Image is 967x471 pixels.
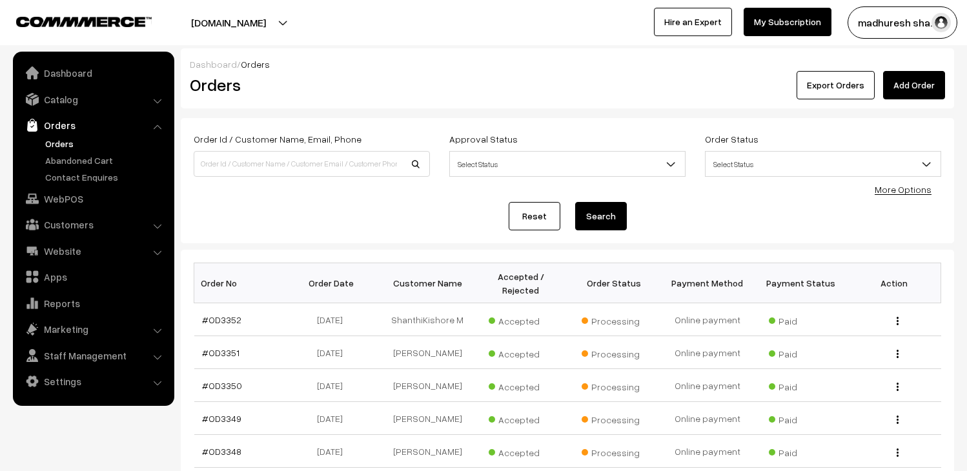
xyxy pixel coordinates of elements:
a: #OD3350 [202,380,242,391]
span: Processing [582,410,646,426]
div: / [190,57,945,71]
td: [PERSON_NAME] [381,336,474,369]
button: Export Orders [797,71,875,99]
td: [PERSON_NAME] [381,435,474,468]
td: [DATE] [287,336,381,369]
span: Processing [582,311,646,328]
a: Staff Management [16,344,170,367]
a: Apps [16,265,170,288]
span: Processing [582,377,646,394]
td: ShanthiKishore M [381,303,474,336]
a: Add Order [883,71,945,99]
td: [DATE] [287,402,381,435]
span: Select Status [450,153,685,175]
span: Select Status [706,153,941,175]
button: Search [575,202,627,230]
a: Marketing [16,317,170,341]
a: Orders [42,137,170,150]
img: Menu [897,383,899,391]
a: Website [16,239,170,263]
th: Action [848,263,941,303]
a: Settings [16,370,170,393]
span: Accepted [489,311,553,328]
td: [PERSON_NAME] [381,402,474,435]
span: Accepted [489,410,553,426]
span: Accepted [489,443,553,459]
th: Customer Name [381,263,474,303]
a: More Options [875,184,931,195]
button: [DOMAIN_NAME] [146,6,311,39]
img: user [931,13,951,32]
th: Order No [194,263,288,303]
span: Accepted [489,344,553,361]
th: Payment Method [661,263,755,303]
span: Paid [769,443,833,459]
label: Approval Status [449,132,518,146]
span: Paid [769,344,833,361]
span: Processing [582,443,646,459]
span: Accepted [489,377,553,394]
img: Menu [897,416,899,424]
td: [PERSON_NAME] [381,369,474,402]
a: Dashboard [190,59,237,70]
a: Catalog [16,88,170,111]
td: Online payment [661,435,755,468]
a: Abandoned Cart [42,154,170,167]
span: Paid [769,410,833,426]
td: [DATE] [287,435,381,468]
a: Reports [16,292,170,315]
td: [DATE] [287,369,381,402]
th: Order Status [567,263,661,303]
img: Menu [897,350,899,358]
img: COMMMERCE [16,17,152,26]
a: #OD3349 [202,413,241,424]
td: Online payment [661,402,755,435]
button: madhuresh sha… [848,6,957,39]
span: Select Status [449,151,686,177]
th: Accepted / Rejected [474,263,567,303]
img: Menu [897,448,899,457]
input: Order Id / Customer Name / Customer Email / Customer Phone [194,151,430,177]
a: #OD3352 [202,314,241,325]
td: Online payment [661,336,755,369]
span: Paid [769,311,833,328]
a: WebPOS [16,187,170,210]
a: My Subscription [744,8,831,36]
th: Payment Status [754,263,848,303]
span: Processing [582,344,646,361]
span: Paid [769,377,833,394]
span: Select Status [705,151,941,177]
a: Contact Enquires [42,170,170,184]
a: Customers [16,213,170,236]
td: Online payment [661,303,755,336]
a: Dashboard [16,61,170,85]
th: Order Date [287,263,381,303]
h2: Orders [190,75,429,95]
label: Order Id / Customer Name, Email, Phone [194,132,361,146]
td: Online payment [661,369,755,402]
a: Hire an Expert [654,8,732,36]
a: #OD3348 [202,446,241,457]
img: Menu [897,317,899,325]
span: Orders [241,59,270,70]
a: #OD3351 [202,347,239,358]
a: Orders [16,114,170,137]
a: Reset [509,202,560,230]
td: [DATE] [287,303,381,336]
a: COMMMERCE [16,13,129,28]
label: Order Status [705,132,758,146]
